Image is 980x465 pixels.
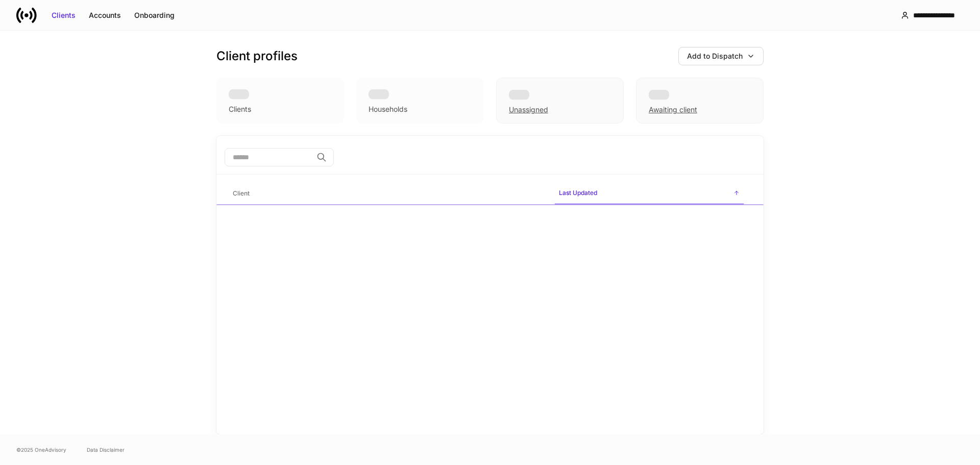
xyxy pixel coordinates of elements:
[687,51,743,61] div: Add to Dispatch
[216,48,298,64] h3: Client profiles
[559,188,597,198] h6: Last Updated
[134,10,175,20] div: Onboarding
[555,183,744,205] span: Last Updated
[52,10,76,20] div: Clients
[229,104,251,114] div: Clients
[128,7,181,23] button: Onboarding
[87,446,125,454] a: Data Disclaimer
[678,47,764,65] button: Add to Dispatch
[649,105,697,115] div: Awaiting client
[233,188,250,198] h6: Client
[229,183,547,204] span: Client
[369,104,407,114] div: Households
[89,10,121,20] div: Accounts
[636,78,764,124] div: Awaiting client
[82,7,128,23] button: Accounts
[496,78,624,124] div: Unassigned
[45,7,82,23] button: Clients
[16,446,66,454] span: © 2025 OneAdvisory
[509,105,548,115] div: Unassigned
